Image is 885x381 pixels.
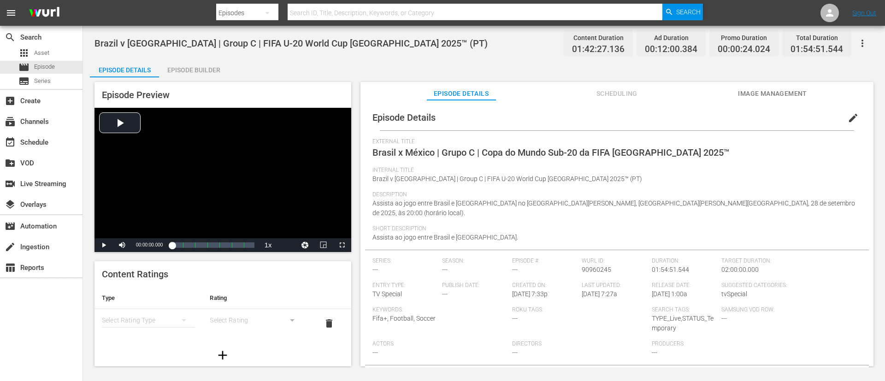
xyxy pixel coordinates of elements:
span: 00:12:00.384 [645,44,697,55]
span: Automation [5,221,16,232]
table: simple table [94,287,351,338]
span: TYPE_Live,STATUS_Temporary [652,315,714,332]
span: Create [5,95,16,106]
span: Assista ao jogo entre Brasil e [GEOGRAPHIC_DATA]. [372,234,518,241]
button: Picture-in-Picture [314,238,333,252]
button: Jump To Time [296,238,314,252]
span: Season: [442,258,507,265]
span: Keywords: [372,306,507,314]
span: Search [5,32,16,43]
span: Assista ao jogo entre Brasil e [GEOGRAPHIC_DATA] no [GEOGRAPHIC_DATA][PERSON_NAME], [GEOGRAPHIC_D... [372,199,855,217]
button: delete [318,312,340,334]
span: --- [721,315,727,322]
span: Publish Date: [442,282,507,289]
span: Live Streaming [5,178,16,189]
span: Channels [5,116,16,127]
div: Video Player [94,108,351,252]
span: Short Description [372,225,857,233]
button: Search [662,4,703,20]
button: Playback Rate [259,238,277,252]
span: Asset [34,48,49,58]
span: Episode Details [372,112,436,123]
span: 01:42:27.136 [572,44,625,55]
span: Directors [512,340,647,348]
span: Brasil x México | Grupo C | Copa do Mundo Sub-20 da FIFA [GEOGRAPHIC_DATA] 2025™ [372,147,730,158]
span: Actors [372,340,507,348]
div: Promo Duration [718,31,770,44]
span: menu [6,7,17,18]
span: Release Date: [652,282,717,289]
span: Reports [5,262,16,273]
span: Internal Title [372,167,857,174]
span: tvSpecial [721,290,747,298]
span: 02:00:00.000 [721,266,759,273]
span: 00:00:00.000 [136,242,163,247]
span: Samsung VOD Row: [721,306,787,314]
span: --- [512,266,518,273]
span: 01:54:51.544 [652,266,689,273]
span: VOD [5,158,16,169]
span: --- [512,349,518,356]
span: External Title [372,138,857,146]
button: edit [842,107,864,129]
span: --- [442,290,448,298]
span: edit [848,112,859,123]
span: TV Special [372,290,402,298]
span: Episode Preview [102,89,170,100]
span: Search [676,4,701,20]
span: Brazil v [GEOGRAPHIC_DATA] | Group C | FIFA U-20 World Cup [GEOGRAPHIC_DATA] 2025™ (PT) [372,175,642,182]
span: Target Duration: [721,258,856,265]
span: 00:00:24.024 [718,44,770,55]
span: Content Ratings [102,269,168,280]
div: Episode Builder [159,59,228,81]
span: Asset [18,47,29,59]
img: ans4CAIJ8jUAAAAAAAAAAAAAAAAAAAAAAAAgQb4GAAAAAAAAAAAAAAAAAAAAAAAAJMjXAAAAAAAAAAAAAAAAAAAAAAAAgAT5G... [22,2,66,24]
button: Mute [113,238,131,252]
th: Rating [202,287,310,309]
span: Suggested Categories: [721,282,856,289]
div: Ad Duration [645,31,697,44]
div: Episode Details [90,59,159,81]
span: Episode #: [512,258,578,265]
div: Total Duration [791,31,843,44]
span: Wurl ID: [582,258,647,265]
span: Created On: [512,282,578,289]
button: Episode Details [90,59,159,77]
span: --- [372,349,378,356]
span: Episode [34,62,55,71]
span: Schedule [5,137,16,148]
span: Search Tags: [652,306,717,314]
span: Scheduling [582,88,651,100]
span: --- [442,266,448,273]
span: Series: [372,258,438,265]
span: Overlays [5,199,16,210]
button: Episode Builder [159,59,228,77]
button: Fullscreen [333,238,351,252]
span: --- [372,266,378,273]
span: Entry Type: [372,282,438,289]
span: Series [34,76,51,86]
span: Image Management [738,88,807,100]
span: Episode [18,62,29,73]
span: Episode Details [427,88,496,100]
span: --- [652,349,657,356]
span: Fifa+, Football, Soccer [372,315,436,322]
span: 01:54:51.544 [791,44,843,55]
span: [DATE] 1:00a [652,290,687,298]
div: Content Duration [572,31,625,44]
span: Roku Tags: [512,306,647,314]
span: --- [512,315,518,322]
span: [DATE] 7:27a [582,290,617,298]
span: Last Updated: [582,282,647,289]
span: Duration: [652,258,717,265]
span: delete [324,318,335,329]
span: Producers [652,340,787,348]
div: Progress Bar [172,242,254,248]
span: [DATE] 7:33p [512,290,548,298]
span: Brazil v [GEOGRAPHIC_DATA] | Group C | FIFA U-20 World Cup [GEOGRAPHIC_DATA] 2025™ (PT) [94,38,488,49]
a: Sign Out [852,9,876,17]
span: Description [372,191,857,199]
th: Type [94,287,202,309]
span: Ingestion [5,241,16,252]
span: 90960245 [582,266,611,273]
